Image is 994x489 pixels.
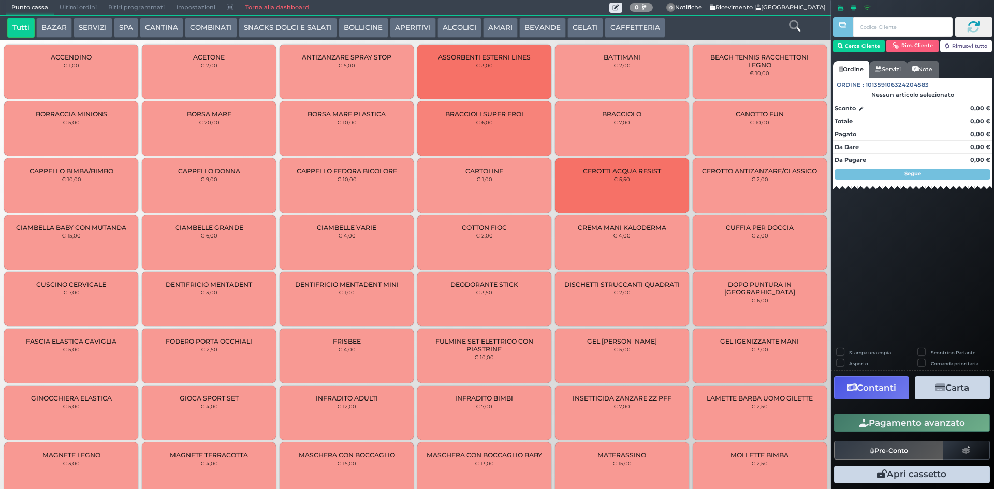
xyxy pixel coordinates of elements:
label: Scontrino Parlante [931,349,975,356]
small: € 2,00 [476,232,493,239]
span: CIAMBELLA BABY CON MUTANDA [16,224,126,231]
small: € 2,00 [751,232,768,239]
button: APERITIVI [390,18,436,38]
small: € 12,00 [337,403,356,409]
small: € 2,00 [751,176,768,182]
span: CAPPELLO FEDORA BICOLORE [297,167,397,175]
strong: Pagato [835,130,856,138]
label: Comanda prioritaria [931,360,978,367]
span: BATTIMANI [604,53,640,61]
small: € 5,00 [63,403,80,409]
small: € 4,00 [200,460,218,466]
span: INFRADITO BIMBI [455,394,513,402]
span: CANOTTO FUN [736,110,784,118]
span: CARTOLINE [465,167,503,175]
span: GEL IGENIZZANTE MANI [720,337,799,345]
span: DOPO PUNTURA IN [GEOGRAPHIC_DATA] [701,280,817,296]
button: Rimuovi tutto [940,40,992,52]
span: COTTON FIOC [462,224,507,231]
strong: 0,00 € [970,156,990,164]
small: € 2,50 [751,460,768,466]
small: € 2,50 [751,403,768,409]
small: € 1,00 [339,289,355,295]
span: ASSORBENTI ESTERNI LINES [438,53,531,61]
small: € 5,00 [63,346,80,352]
small: € 7,00 [476,403,492,409]
small: € 3,00 [63,460,80,466]
small: € 10,00 [750,70,769,76]
span: Ritiri programmati [103,1,170,15]
button: Rim. Cliente [886,40,939,52]
span: DISCHETTI STRUCCANTI QUADRATI [564,280,680,288]
span: CEROTTO ANTIZANZARE/CLASSICO [702,167,817,175]
small: € 6,00 [200,232,217,239]
button: Tutti [7,18,35,38]
button: CAFFETTERIA [605,18,665,38]
small: € 6,00 [751,297,768,303]
span: CIAMBELLE VARIE [317,224,376,231]
small: € 10,00 [337,119,357,125]
span: FODERO PORTA OCCHIALI [166,337,252,345]
span: CREMA MANI KALODERMA [578,224,666,231]
button: Pagamento avanzato [834,414,990,432]
small: € 5,00 [338,62,355,68]
small: € 4,00 [200,403,218,409]
small: € 2,00 [200,62,217,68]
small: € 15,00 [62,232,81,239]
small: € 3,50 [476,289,492,295]
span: INSETTICIDA ZANZARE ZZ PFF [573,394,671,402]
span: CUSCINO CERVICALE [36,280,106,288]
button: BAZAR [36,18,72,38]
button: GELATI [567,18,603,38]
button: Apri cassetto [834,466,990,483]
button: Pre-Conto [834,441,944,460]
strong: 0,00 € [970,117,990,125]
small: € 6,00 [476,119,493,125]
input: Codice Cliente [853,17,952,37]
button: CANTINA [140,18,183,38]
span: GIOCA SPORT SET [180,394,239,402]
span: BRACCIOLO [602,110,641,118]
small: € 1,00 [476,176,492,182]
span: MASCHERA CON BOCCAGLIO BABY [427,451,542,459]
span: LAMETTE BARBA UOMO GILETTE [707,394,813,402]
small: € 10,00 [337,176,357,182]
span: ANTIZANZARE SPRAY STOP [302,53,391,61]
button: COMBINATI [185,18,237,38]
span: GEL [PERSON_NAME] [587,337,657,345]
small: € 7,00 [613,119,630,125]
span: BORSA MARE PLASTICA [308,110,386,118]
small: € 7,00 [63,289,80,295]
small: € 4,00 [338,346,356,352]
span: CEROTTI ACQUA RESIST [583,167,661,175]
button: BOLLICINE [339,18,388,38]
b: 0 [635,4,639,11]
a: Servizi [869,61,907,78]
small: € 3,00 [751,346,768,352]
small: € 2,00 [613,62,631,68]
span: CUFFIA PER DOCCIA [726,224,794,231]
small: € 3,00 [476,62,493,68]
span: INFRADITO ADULTI [316,394,378,402]
span: BRACCIOLI SUPER EROI [445,110,523,118]
span: GINOCCHIERA ELASTICA [31,394,112,402]
small: € 3,00 [200,289,217,295]
small: € 1,00 [63,62,79,68]
strong: Da Dare [835,143,859,151]
span: 101359106324204583 [866,81,929,90]
button: Carta [915,376,990,399]
label: Asporto [849,360,868,367]
small: € 10,00 [474,354,494,360]
strong: 0,00 € [970,130,990,138]
a: Note [907,61,938,78]
span: CIAMBELLE GRANDE [175,224,243,231]
small: € 15,00 [337,460,356,466]
span: Ultimi ordini [54,1,103,15]
span: 0 [666,3,676,12]
small: € 13,00 [475,460,494,466]
button: AMARI [483,18,518,38]
span: DENTIFRICIO MENTADENT [166,280,252,288]
span: FRISBEE [333,337,361,345]
button: SERVIZI [74,18,112,38]
span: CAPPELLO DONNA [178,167,240,175]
